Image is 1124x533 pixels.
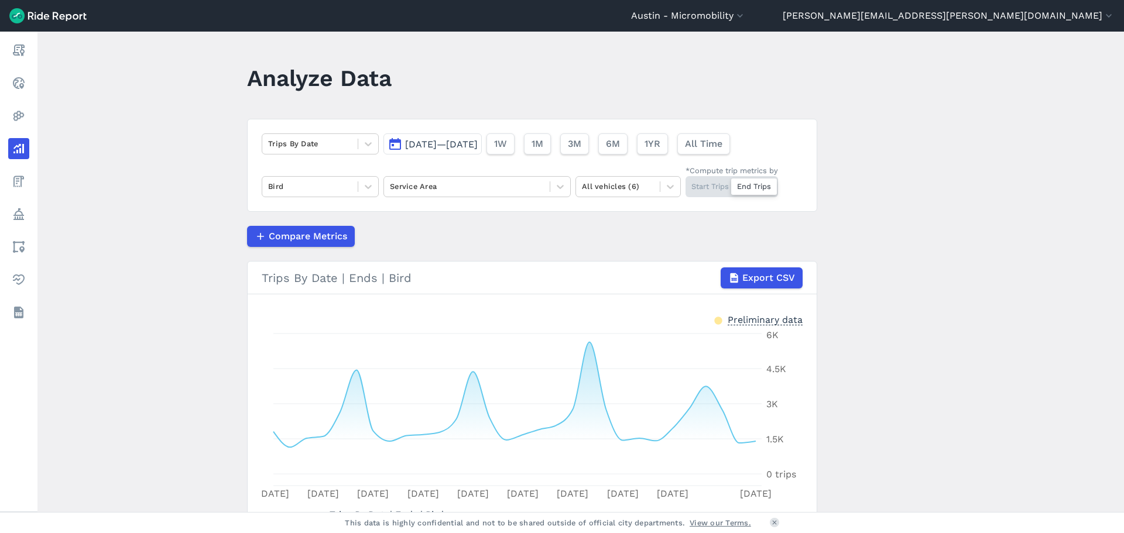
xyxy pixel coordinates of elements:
button: [PERSON_NAME][EMAIL_ADDRESS][PERSON_NAME][DOMAIN_NAME] [783,9,1115,23]
tspan: 3K [766,398,778,410]
a: Report [8,40,29,61]
a: Analyze [8,138,29,159]
button: 6M [598,133,628,154]
tspan: 1.5K [766,434,784,445]
tspan: [DATE] [407,488,439,499]
span: | Ends | Bird [330,509,444,520]
button: All Time [677,133,730,154]
span: 1YR [645,137,660,151]
tspan: [DATE] [307,488,339,499]
h1: Analyze Data [247,62,392,94]
a: Datasets [8,302,29,323]
a: Heatmaps [8,105,29,126]
button: Austin - Micromobility [631,9,746,23]
span: Compare Metrics [269,229,347,243]
tspan: [DATE] [657,488,688,499]
button: Compare Metrics [247,226,355,247]
button: 1M [524,133,551,154]
span: 1W [494,137,507,151]
tspan: 0 trips [766,469,796,480]
div: Trips By Date | Ends | Bird [262,267,803,288]
tspan: 6K [766,329,779,341]
tspan: [DATE] [258,488,289,499]
button: 1YR [637,133,668,154]
button: Export CSV [721,267,803,288]
span: 1M [532,137,543,151]
tspan: [DATE] [357,488,389,499]
a: View our Terms. [690,517,751,528]
button: 1W [486,133,515,154]
span: [DATE]—[DATE] [405,139,478,150]
span: 6M [606,137,620,151]
button: [DATE]—[DATE] [383,133,482,154]
span: 3M [568,137,581,151]
img: Ride Report [9,8,87,23]
a: Areas [8,236,29,257]
a: Health [8,269,29,290]
button: 3M [560,133,589,154]
tspan: [DATE] [507,488,539,499]
a: Realtime [8,73,29,94]
span: Export CSV [742,271,795,285]
span: All Time [685,137,722,151]
div: *Compute trip metrics by [686,165,778,176]
span: Trips By Date [330,506,390,521]
tspan: [DATE] [607,488,639,499]
tspan: [DATE] [740,488,772,499]
tspan: [DATE] [457,488,489,499]
tspan: [DATE] [557,488,588,499]
a: Policy [8,204,29,225]
tspan: 4.5K [766,363,786,374]
div: Preliminary data [728,313,803,325]
a: Fees [8,171,29,192]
